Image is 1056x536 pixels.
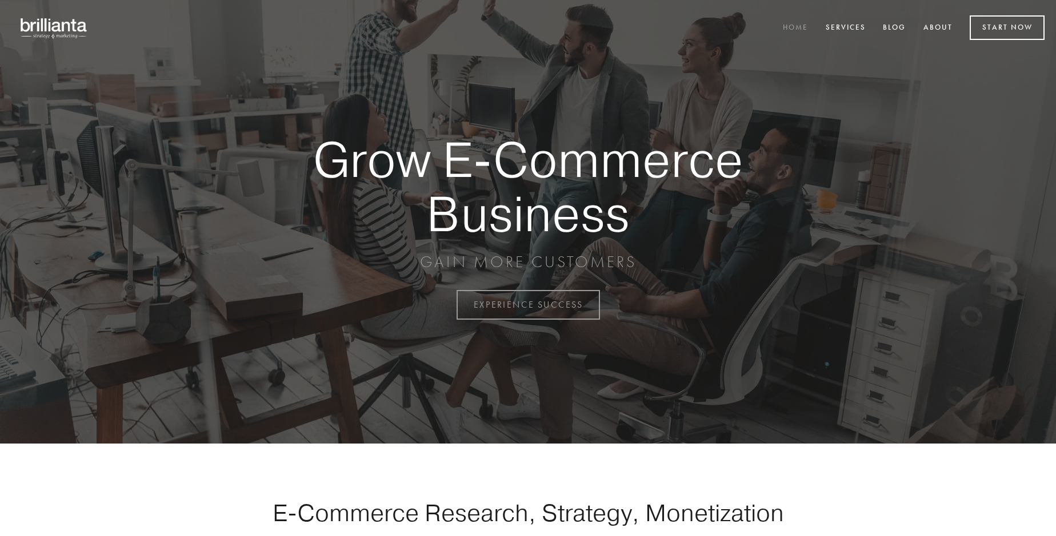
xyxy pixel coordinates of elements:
a: Services [818,19,873,38]
a: Blog [875,19,913,38]
strong: Grow E-Commerce Business [273,132,783,240]
a: EXPERIENCE SUCCESS [457,290,600,320]
p: GAIN MORE CUSTOMERS [273,252,783,272]
a: Start Now [970,15,1045,40]
a: About [916,19,960,38]
a: Home [775,19,815,38]
img: brillianta - research, strategy, marketing [11,11,97,45]
h1: E-Commerce Research, Strategy, Monetization [237,498,819,527]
